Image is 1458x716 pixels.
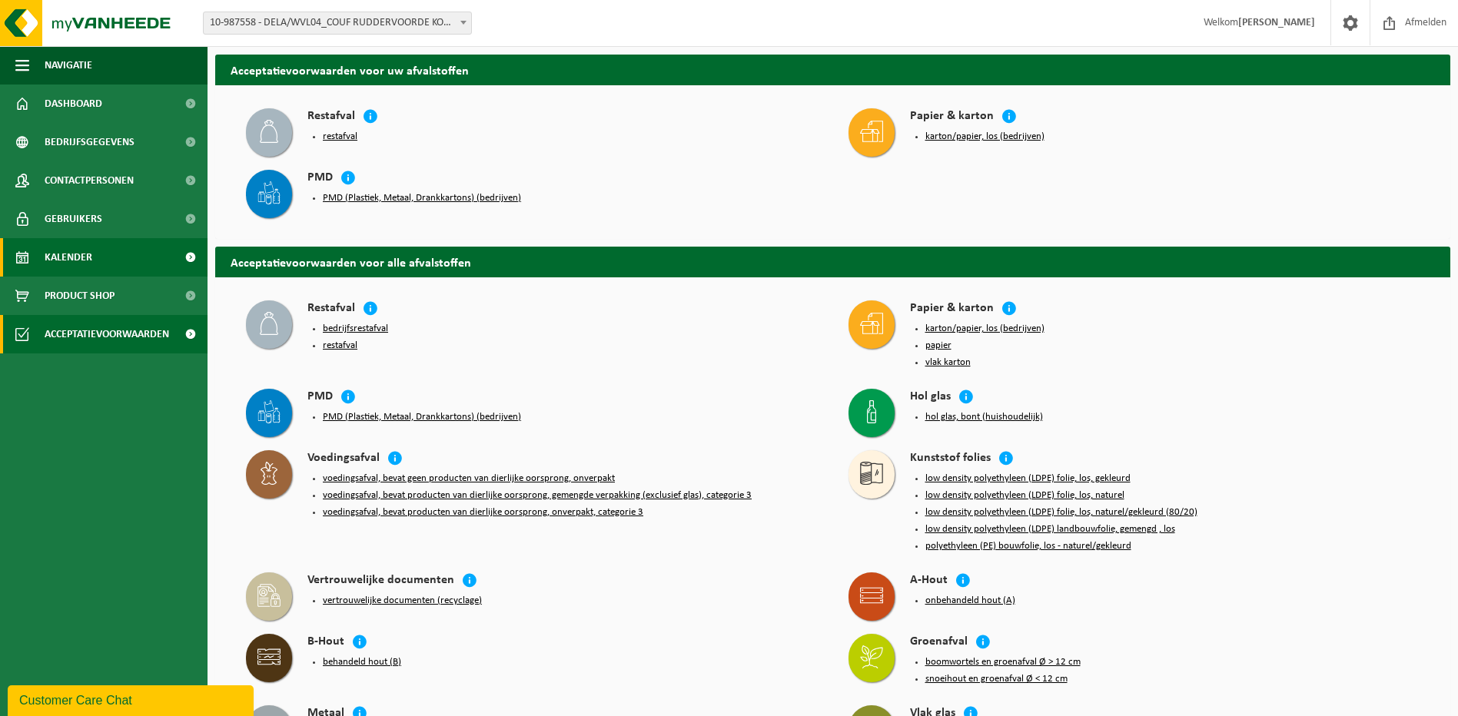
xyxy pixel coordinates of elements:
[203,12,472,35] span: 10-987558 - DELA/WVL04_COUF RUDDERVOORDE KORTRIJKSESTRAAT - RUDDERVOORDE
[323,656,401,668] button: behandeld hout (B)
[925,540,1131,552] button: polyethyleen (PE) bouwfolie, los - naturel/gekleurd
[45,277,115,315] span: Product Shop
[323,411,521,423] button: PMD (Plastiek, Metaal, Drankkartons) (bedrijven)
[307,572,454,590] h4: Vertrouwelijke documenten
[307,634,344,651] h4: B-Hout
[910,450,991,468] h4: Kunststof folies
[910,389,951,406] h4: Hol glas
[323,131,357,143] button: restafval
[307,450,380,468] h4: Voedingsafval
[910,300,994,318] h4: Papier & karton
[323,489,752,502] button: voedingsafval, bevat producten van dierlijke oorsprong, gemengde verpakking (exclusief glas), cat...
[45,238,92,277] span: Kalender
[925,673,1068,685] button: snoeihout en groenafval Ø < 12 cm
[925,340,952,352] button: papier
[925,523,1175,535] button: low density polyethyleen (LDPE) landbouwfolie, gemengd , los
[45,46,92,85] span: Navigatie
[925,131,1045,143] button: karton/papier, los (bedrijven)
[925,411,1043,423] button: hol glas, bont (huishoudelijk)
[323,192,521,204] button: PMD (Plastiek, Metaal, Drankkartons) (bedrijven)
[45,123,135,161] span: Bedrijfsgegevens
[925,323,1045,335] button: karton/papier, los (bedrijven)
[215,55,1450,85] h2: Acceptatievoorwaarden voor uw afvalstoffen
[45,315,169,353] span: Acceptatievoorwaarden
[8,682,257,716] iframe: chat widget
[910,634,968,651] h4: Groenafval
[925,472,1131,485] button: low density polyethyleen (LDPE) folie, los, gekleurd
[215,247,1450,277] h2: Acceptatievoorwaarden voor alle afvalstoffen
[307,170,333,187] h4: PMD
[925,506,1197,519] button: low density polyethyleen (LDPE) folie, los, naturel/gekleurd (80/20)
[323,340,357,352] button: restafval
[323,506,643,519] button: voedingsafval, bevat producten van dierlijke oorsprong, onverpakt, categorie 3
[910,572,948,590] h4: A-Hout
[204,12,471,34] span: 10-987558 - DELA/WVL04_COUF RUDDERVOORDE KORTRIJKSESTRAAT - RUDDERVOORDE
[323,472,615,485] button: voedingsafval, bevat geen producten van dierlijke oorsprong, onverpakt
[925,489,1124,502] button: low density polyethyleen (LDPE) folie, los, naturel
[323,595,482,607] button: vertrouwelijke documenten (recyclage)
[307,108,355,126] h4: Restafval
[910,108,994,126] h4: Papier & karton
[925,595,1015,607] button: onbehandeld hout (A)
[45,85,102,123] span: Dashboard
[307,389,333,406] h4: PMD
[45,200,102,238] span: Gebruikers
[925,656,1081,668] button: boomwortels en groenafval Ø > 12 cm
[323,323,388,335] button: bedrijfsrestafval
[925,356,971,369] button: vlak karton
[307,300,355,318] h4: Restafval
[1238,17,1315,28] strong: [PERSON_NAME]
[45,161,134,200] span: Contactpersonen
